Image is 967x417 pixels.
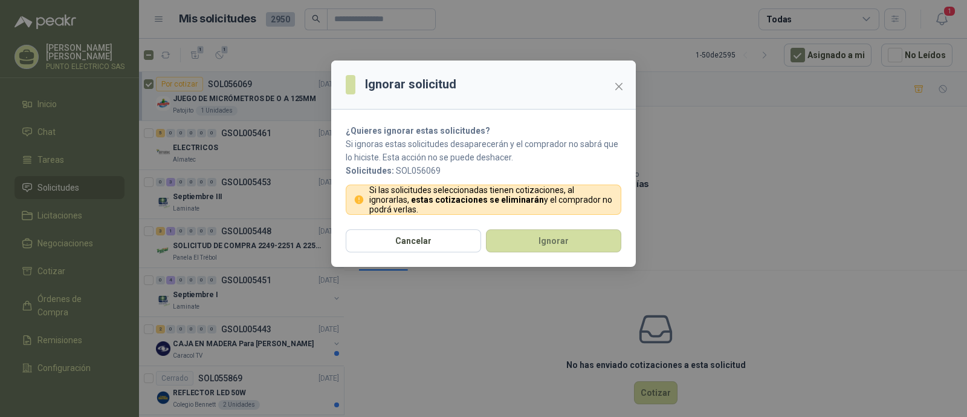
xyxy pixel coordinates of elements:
[346,126,490,136] strong: ¿Quieres ignorar estas solicitudes?
[365,75,456,94] h3: Ignorar solicitud
[486,229,621,252] button: Ignorar
[614,82,624,91] span: close
[346,166,394,176] b: Solicitudes:
[369,185,614,214] p: Si las solicitudes seleccionadas tienen cotizaciones, al ignorarlas, y el comprador no podrá verlas.
[346,137,621,164] p: Si ignoras estas solicitudes desaparecerán y el comprador no sabrá que lo hiciste. Esta acción no...
[346,229,481,252] button: Cancelar
[346,164,621,177] p: SOL056069
[609,77,629,96] button: Close
[411,195,544,205] strong: estas cotizaciones se eliminarán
